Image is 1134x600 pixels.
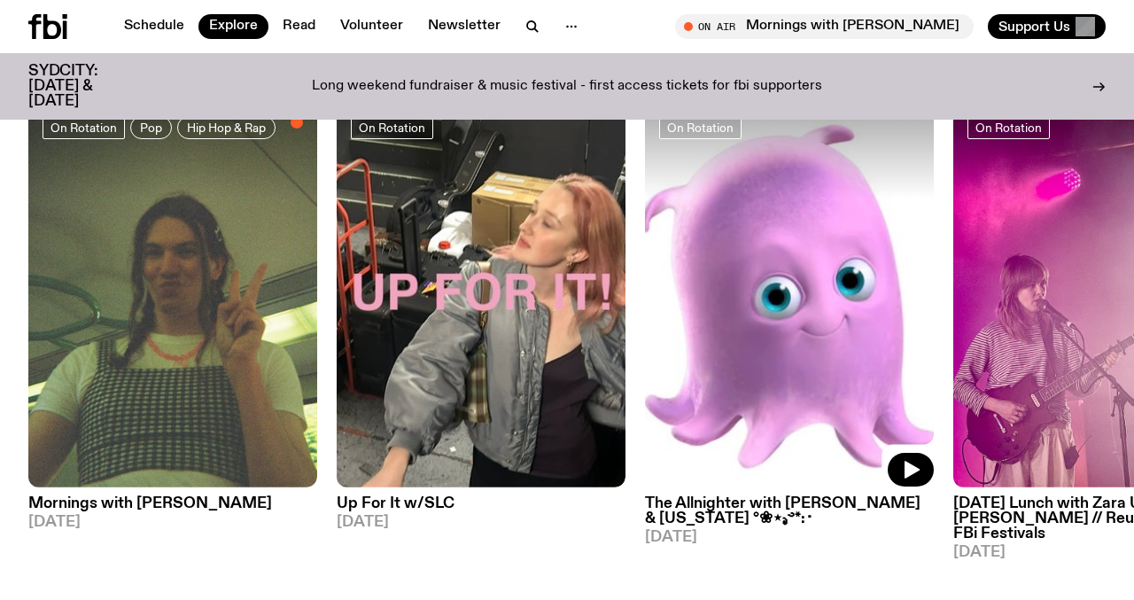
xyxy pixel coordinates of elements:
span: On Rotation [975,121,1042,134]
span: [DATE] [28,515,317,530]
span: On Rotation [50,121,117,134]
a: The Allnighter with [PERSON_NAME] & [US_STATE] °❀⋆.ೃ࿔*:･[DATE] [645,487,934,545]
a: Up For It w/SLC[DATE] [337,487,625,530]
p: Long weekend fundraiser & music festival - first access tickets for fbi supporters [312,79,822,95]
span: Pop [140,121,162,134]
a: Hip Hop & Rap [177,116,276,139]
h3: SYDCITY: [DATE] & [DATE] [28,64,142,109]
h3: Up For It w/SLC [337,496,625,511]
a: On Rotation [351,116,433,139]
a: Pop [130,116,172,139]
h3: The Allnighter with [PERSON_NAME] & [US_STATE] °❀⋆.ೃ࿔*:･ [645,496,934,526]
span: On Rotation [359,121,425,134]
span: [DATE] [645,530,934,545]
a: Explore [198,14,268,39]
a: On Rotation [659,116,742,139]
h3: Mornings with [PERSON_NAME] [28,496,317,511]
button: Support Us [988,14,1106,39]
img: An animated image of a pink squid named pearl from Nemo. [645,102,934,487]
span: [DATE] [337,515,625,530]
img: Jim Kretschmer in a really cute outfit with cute braids, standing on a train holding up a peace s... [28,102,317,487]
span: Support Us [998,19,1070,35]
a: Newsletter [417,14,511,39]
span: On Rotation [667,121,734,134]
span: Hip Hop & Rap [187,121,266,134]
a: On Rotation [967,116,1050,139]
a: Mornings with [PERSON_NAME][DATE] [28,487,317,530]
a: On Rotation [43,116,125,139]
a: Schedule [113,14,195,39]
button: On AirMornings with [PERSON_NAME] [675,14,974,39]
a: Read [272,14,326,39]
a: Volunteer [330,14,414,39]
